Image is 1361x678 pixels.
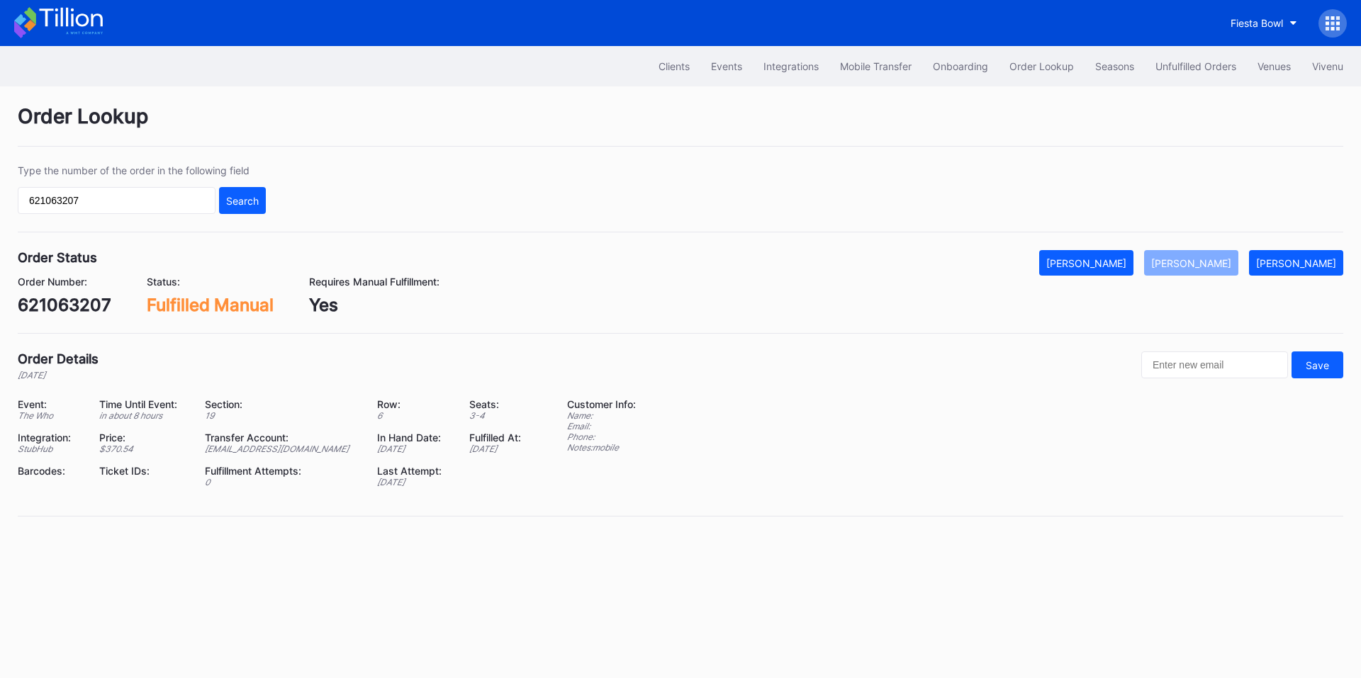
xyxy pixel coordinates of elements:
[567,398,636,410] div: Customer Info:
[763,60,819,72] div: Integrations
[18,443,82,454] div: StubHub
[1009,60,1074,72] div: Order Lookup
[219,187,266,214] button: Search
[999,53,1085,79] button: Order Lookup
[1256,257,1336,269] div: [PERSON_NAME]
[469,410,532,421] div: 3 - 4
[469,398,532,410] div: Seats:
[1247,53,1301,79] button: Venues
[18,164,266,176] div: Type the number of the order in the following field
[1046,257,1126,269] div: [PERSON_NAME]
[1306,359,1329,371] div: Save
[1151,257,1231,269] div: [PERSON_NAME]
[18,187,215,214] input: GT59662
[18,295,111,315] div: 621063207
[309,295,439,315] div: Yes
[205,477,359,487] div: 0
[1231,17,1283,29] div: Fiesta Bowl
[18,276,111,288] div: Order Number:
[922,53,999,79] button: Onboarding
[226,195,259,207] div: Search
[147,295,274,315] div: Fulfilled Manual
[18,250,97,265] div: Order Status
[659,60,690,72] div: Clients
[18,370,99,380] div: [DATE]
[1145,53,1247,79] button: Unfulfilled Orders
[567,421,636,431] div: Email:
[469,431,532,443] div: Fulfilled At:
[205,465,359,477] div: Fulfillment Attempts:
[99,465,188,477] div: Ticket IDs:
[18,351,99,366] div: Order Details
[567,442,636,453] div: Notes: mobile
[309,276,439,288] div: Requires Manual Fulfillment:
[18,431,82,443] div: Integration:
[1085,53,1145,79] button: Seasons
[700,53,753,79] button: Events
[753,53,829,79] button: Integrations
[377,477,452,487] div: [DATE]
[1141,351,1288,378] input: Enter new email
[99,398,188,410] div: Time Until Event:
[99,431,188,443] div: Price:
[1312,60,1343,72] div: Vivenu
[99,410,188,421] div: in about 8 hours
[377,465,452,477] div: Last Attempt:
[711,60,742,72] div: Events
[567,431,636,442] div: Phone:
[377,410,452,421] div: 6
[18,398,82,410] div: Event:
[377,443,452,454] div: [DATE]
[1258,60,1291,72] div: Venues
[1249,250,1343,276] button: [PERSON_NAME]
[840,60,912,72] div: Mobile Transfer
[648,53,700,79] button: Clients
[829,53,922,79] button: Mobile Transfer
[1095,60,1134,72] div: Seasons
[1039,250,1133,276] button: [PERSON_NAME]
[1220,10,1308,36] button: Fiesta Bowl
[1144,250,1238,276] button: [PERSON_NAME]
[18,410,82,421] div: The Who
[469,443,532,454] div: [DATE]
[933,60,988,72] div: Onboarding
[205,410,359,421] div: 19
[567,410,636,421] div: Name:
[147,276,274,288] div: Status:
[1292,351,1343,378] button: Save
[99,443,188,454] div: $ 370.54
[18,104,1343,147] div: Order Lookup
[205,443,359,454] div: [EMAIL_ADDRESS][DOMAIN_NAME]
[377,431,452,443] div: In Hand Date:
[377,398,452,410] div: Row:
[1155,60,1236,72] div: Unfulfilled Orders
[205,398,359,410] div: Section:
[1301,53,1354,79] button: Vivenu
[205,431,359,443] div: Transfer Account:
[18,465,82,477] div: Barcodes:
